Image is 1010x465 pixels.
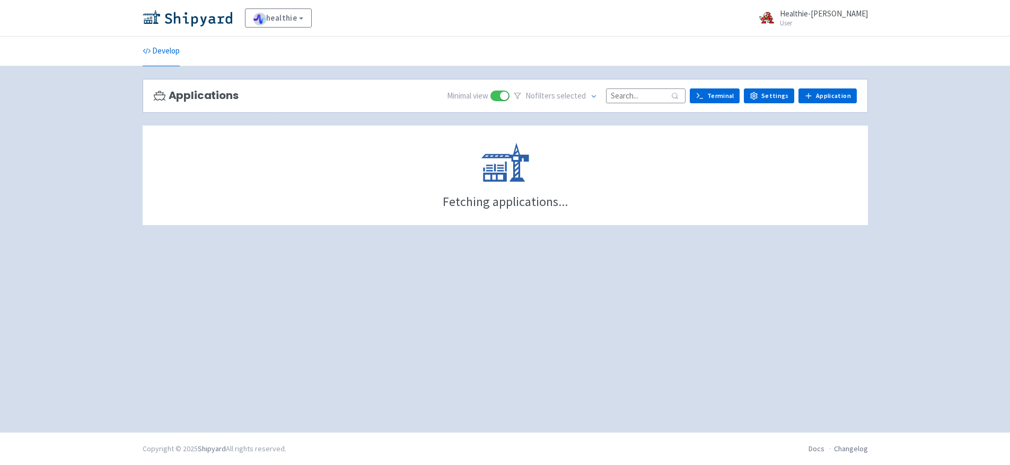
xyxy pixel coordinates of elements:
[780,20,868,26] small: User
[198,444,226,453] a: Shipyard
[447,90,488,102] span: Minimal view
[834,444,868,453] a: Changelog
[809,444,824,453] a: Docs
[154,90,239,102] h3: Applications
[525,90,586,102] span: No filter s
[752,10,868,26] a: Healthie-[PERSON_NAME] User
[443,195,568,208] div: Fetching applications...
[798,88,856,103] a: Application
[143,10,232,26] img: Shipyard logo
[780,8,868,19] span: Healthie-[PERSON_NAME]
[744,88,794,103] a: Settings
[143,37,180,66] a: Develop
[606,88,686,103] input: Search...
[143,443,286,454] div: Copyright © 2025 All rights reserved.
[245,8,312,28] a: healthie
[690,88,740,103] a: Terminal
[557,91,586,101] span: selected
